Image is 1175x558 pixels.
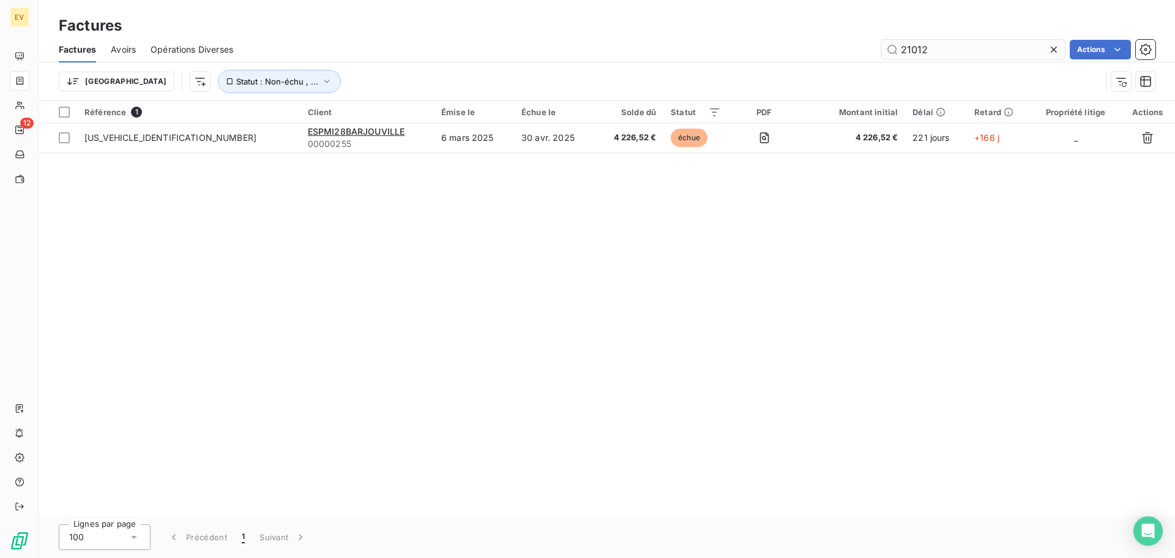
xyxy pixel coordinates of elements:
span: +166 j [974,132,999,143]
span: 4 226,52 € [602,132,656,144]
span: Factures [59,43,96,56]
div: Retard [974,107,1024,117]
img: Logo LeanPay [10,531,29,551]
div: Délai [912,107,960,117]
button: Statut : Non-échu , ... [218,70,341,93]
input: Rechercher [881,40,1065,59]
span: 12 [20,118,34,129]
div: Propriété litige [1039,107,1113,117]
div: EV [10,7,29,27]
div: Statut [671,107,721,117]
div: PDF [736,107,792,117]
span: 1 [131,107,142,118]
div: Échue le [521,107,587,117]
button: Suivant [252,524,314,550]
button: 1 [234,524,252,550]
td: 6 mars 2025 [434,123,514,153]
span: échue [671,129,707,147]
span: Référence [84,107,126,117]
button: Actions [1070,40,1131,59]
span: ESPMI28BARJOUVILLE [308,126,405,137]
span: Statut : Non-échu , ... [236,77,318,86]
div: Montant initial [807,107,898,117]
div: Émise le [441,107,507,117]
span: 4 226,52 € [807,132,898,144]
span: Avoirs [111,43,136,56]
span: 00000255 [308,138,427,150]
button: Précédent [160,524,234,550]
span: Opérations Diverses [151,43,233,56]
div: Solde dû [602,107,656,117]
span: [US_VEHICLE_IDENTIFICATION_NUMBER] [84,132,256,143]
td: 30 avr. 2025 [514,123,595,153]
div: Open Intercom Messenger [1133,516,1163,546]
td: 221 jours [905,123,967,153]
div: Client [308,107,427,117]
span: 100 [69,531,84,543]
button: [GEOGRAPHIC_DATA] [59,72,174,91]
span: _ [1074,132,1078,143]
h3: Factures [59,15,122,37]
span: 1 [242,531,245,543]
div: Actions [1127,107,1168,117]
